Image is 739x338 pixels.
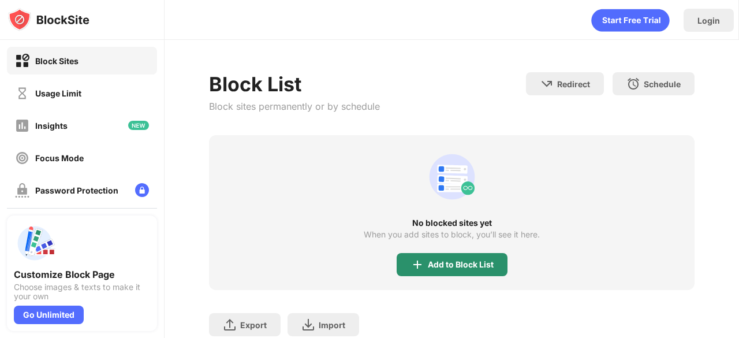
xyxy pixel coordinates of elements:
div: Export [240,320,267,330]
img: block-on.svg [15,54,29,68]
img: push-custom-page.svg [14,222,55,264]
div: Login [697,16,720,25]
div: Insights [35,121,68,131]
div: Import [319,320,345,330]
img: password-protection-off.svg [15,183,29,198]
div: Focus Mode [35,153,84,163]
img: focus-off.svg [15,151,29,165]
div: Go Unlimited [14,306,84,324]
div: No blocked sites yet [209,218,695,228]
div: Block Sites [35,56,79,66]
div: Add to Block List [428,260,494,269]
div: Schedule [644,79,681,89]
div: Redirect [557,79,590,89]
div: animation [591,9,670,32]
img: lock-menu.svg [135,183,149,197]
div: Block sites permanently or by schedule [209,101,380,112]
div: Block List [209,72,380,96]
img: time-usage-off.svg [15,86,29,101]
img: logo-blocksite.svg [8,8,89,31]
div: Password Protection [35,185,118,195]
div: Usage Limit [35,88,81,98]
div: Choose images & texts to make it your own [14,283,150,301]
div: animation [424,149,480,205]
div: Customize Block Page [14,269,150,280]
img: new-icon.svg [128,121,149,130]
img: insights-off.svg [15,118,29,133]
div: When you add sites to block, you’ll see it here. [364,230,540,239]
